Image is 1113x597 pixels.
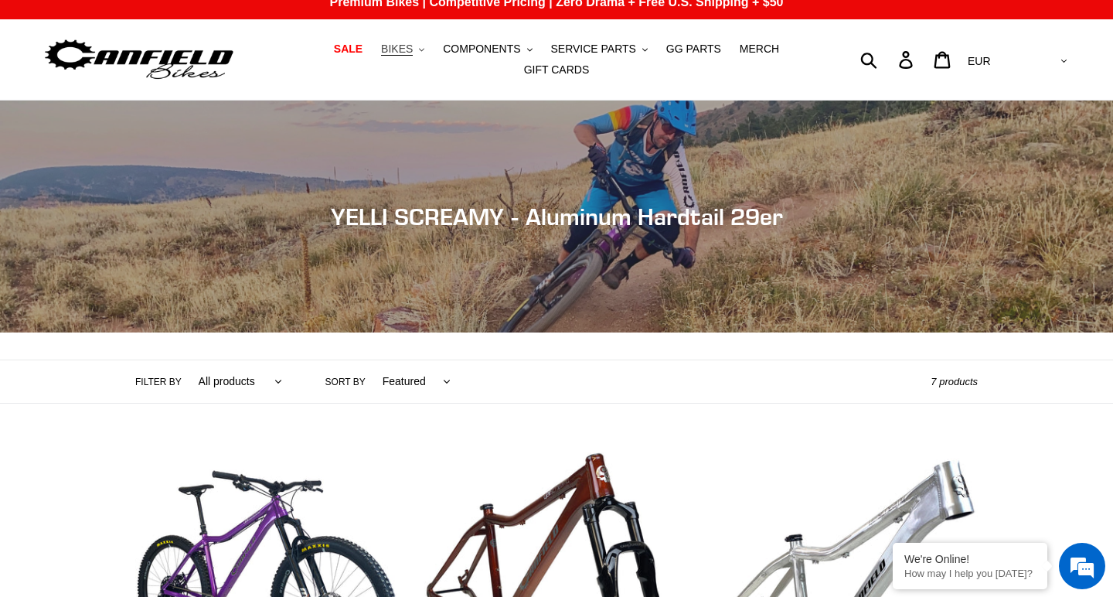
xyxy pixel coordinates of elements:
div: Navigation go back [17,85,40,108]
label: Sort by [325,375,366,389]
label: Filter by [135,375,182,389]
img: d_696896380_company_1647369064580_696896380 [49,77,88,116]
a: SALE [326,39,370,60]
a: GIFT CARDS [516,60,597,80]
input: Search [869,43,908,77]
p: How may I help you today? [904,568,1036,579]
span: SERVICE PARTS [550,43,635,56]
img: Canfield Bikes [43,36,236,84]
div: Chat with us now [104,87,283,107]
span: GG PARTS [666,43,721,56]
button: SERVICE PARTS [543,39,655,60]
span: BIKES [381,43,413,56]
textarea: Type your message and hit 'Enter' [8,422,294,476]
div: Minimize live chat window [254,8,291,45]
div: We're Online! [904,553,1036,565]
span: We're online! [90,195,213,351]
span: MERCH [740,43,779,56]
span: COMPONENTS [443,43,520,56]
span: GIFT CARDS [524,63,590,77]
a: GG PARTS [659,39,729,60]
span: YELLI SCREAMY - Aluminum Hardtail 29er [331,203,783,230]
button: COMPONENTS [435,39,539,60]
button: BIKES [373,39,432,60]
span: SALE [334,43,362,56]
a: MERCH [732,39,787,60]
span: 7 products [931,376,978,387]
